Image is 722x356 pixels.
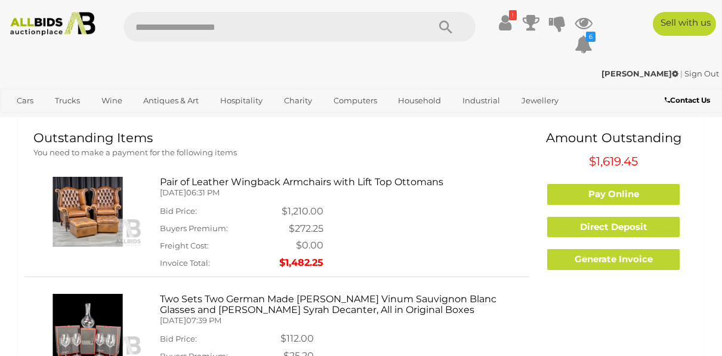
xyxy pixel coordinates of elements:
a: Industrial [455,91,508,111]
a: Generate Invoice [547,249,680,270]
td: Bid Price: [160,203,279,220]
a: Jewellery [514,91,566,111]
a: Office [9,111,47,130]
h1: Amount Outstanding [538,131,689,145]
p: You need to make a payment for the following items [33,146,520,159]
td: Bid Price: [160,330,279,348]
i: ! [509,10,517,20]
td: $1,482.25 [279,254,323,272]
a: Wine [94,91,130,111]
a: Antiques & Art [135,91,206,111]
td: Buyers Premium: [160,220,279,238]
span: 06:31 PM [186,188,220,197]
span: 07:39 PM [186,315,221,325]
a: ! [496,12,514,33]
a: Contact Us [665,94,713,107]
a: Pay Online [547,184,680,205]
a: Sign Out [684,69,719,78]
td: Invoice Total: [160,254,279,272]
a: [PERSON_NAME] [601,69,680,78]
b: Contact Us [665,96,710,105]
h5: [DATE] [160,316,521,324]
a: Sports [53,111,93,130]
td: $0.00 [279,237,323,254]
a: Direct Deposit [547,217,680,238]
a: Hospitality [212,91,270,111]
td: Freight Cost: [160,237,279,254]
img: Allbids.com.au [5,12,100,36]
h3: Two Sets Two German Made [PERSON_NAME] Vinum Sauvignon Blanc Glasses and [PERSON_NAME] Syrah Deca... [160,294,521,315]
h5: [DATE] [160,188,521,197]
span: $1,619.45 [589,154,638,168]
strong: [PERSON_NAME] [601,69,678,78]
button: Search [416,12,476,42]
h1: Outstanding Items [33,131,520,145]
td: $272.25 [279,220,323,238]
a: Charity [276,91,320,111]
td: $112.00 [279,330,314,348]
a: Household [390,91,449,111]
span: | [680,69,683,78]
a: Computers [326,91,385,111]
i: 6 [586,32,596,42]
h3: Pair of Leather Wingback Armchairs with Lift Top Ottomans [160,177,521,188]
a: Cars [9,91,41,111]
a: [GEOGRAPHIC_DATA] [99,111,199,130]
a: Trucks [47,91,88,111]
a: Sell with us [653,12,716,36]
a: 6 [575,33,593,55]
td: $1,210.00 [279,203,323,220]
